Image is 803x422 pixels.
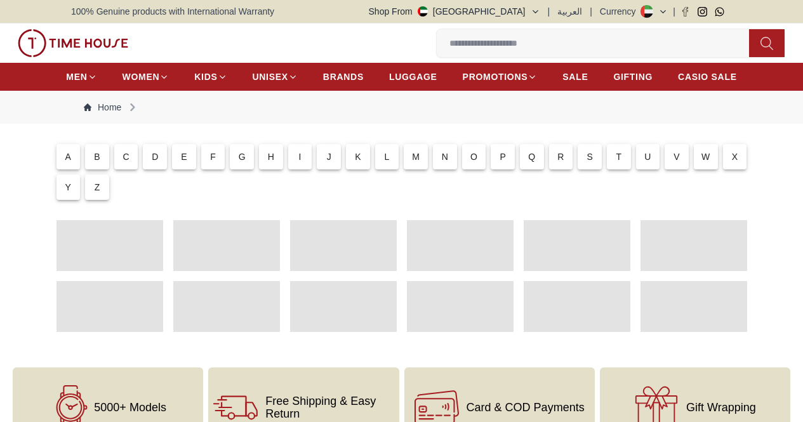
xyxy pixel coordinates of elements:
a: BRANDS [323,65,364,88]
a: Facebook [680,7,690,16]
span: Card & COD Payments [467,401,585,414]
p: M [412,150,420,163]
span: BRANDS [323,70,364,83]
span: WOMEN [123,70,160,83]
span: PROMOTIONS [463,70,528,83]
a: UNISEX [253,65,298,88]
p: S [587,150,593,163]
a: PROMOTIONS [463,65,538,88]
p: L [385,150,390,163]
a: Whatsapp [715,7,724,16]
p: G [239,150,246,163]
p: K [355,150,361,163]
button: العربية [557,5,582,18]
span: SALE [562,70,588,83]
p: P [500,150,506,163]
a: WOMEN [123,65,169,88]
p: J [327,150,331,163]
p: B [94,150,100,163]
p: R [557,150,564,163]
a: Instagram [698,7,707,16]
p: O [470,150,477,163]
a: LUGGAGE [389,65,437,88]
span: GIFTING [613,70,653,83]
p: E [181,150,187,163]
p: X [732,150,738,163]
p: N [442,150,448,163]
p: C [123,150,129,163]
a: GIFTING [613,65,653,88]
p: Z [95,181,100,194]
span: KIDS [194,70,217,83]
a: MEN [66,65,96,88]
p: A [65,150,72,163]
span: | [590,5,592,18]
p: D [152,150,158,163]
p: Y [65,181,72,194]
span: | [548,5,550,18]
div: Currency [600,5,641,18]
p: U [644,150,651,163]
p: V [674,150,680,163]
span: 100% Genuine products with International Warranty [71,5,274,18]
img: ... [18,29,128,57]
p: I [299,150,302,163]
span: 5000+ Models [94,401,166,414]
span: MEN [66,70,87,83]
a: Home [84,101,121,114]
a: SALE [562,65,588,88]
span: LUGGAGE [389,70,437,83]
p: F [210,150,216,163]
p: T [616,150,621,163]
span: UNISEX [253,70,288,83]
p: W [701,150,710,163]
img: United Arab Emirates [418,6,428,16]
span: Free Shipping & Easy Return [265,395,394,420]
p: Q [528,150,535,163]
span: Gift Wrapping [686,401,756,414]
a: KIDS [194,65,227,88]
nav: Breadcrumb [71,91,732,124]
span: CASIO SALE [678,70,737,83]
a: CASIO SALE [678,65,737,88]
p: H [268,150,274,163]
span: | [673,5,675,18]
button: Shop From[GEOGRAPHIC_DATA] [369,5,540,18]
